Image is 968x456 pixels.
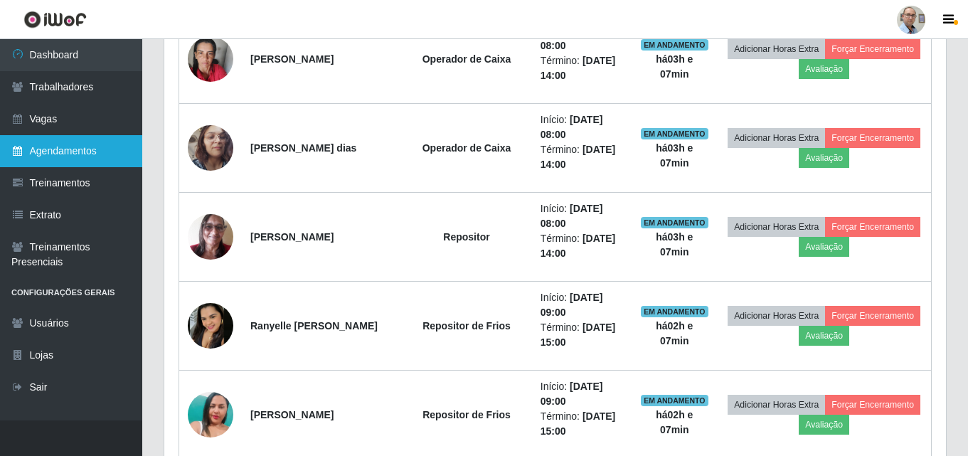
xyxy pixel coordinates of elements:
li: Início: [541,290,624,320]
button: Adicionar Horas Extra [728,217,825,237]
button: Adicionar Horas Extra [728,128,825,148]
li: Término: [541,409,624,439]
time: [DATE] 08:00 [541,114,603,140]
span: EM ANDAMENTO [641,128,708,139]
li: Início: [541,112,624,142]
strong: [PERSON_NAME] [250,231,334,243]
time: [DATE] 09:00 [541,292,603,318]
strong: [PERSON_NAME] dias [250,142,356,154]
strong: há 03 h e 07 min [656,231,693,258]
button: Adicionar Horas Extra [728,395,825,415]
button: Forçar Encerramento [825,128,920,148]
button: Forçar Encerramento [825,395,920,415]
button: Adicionar Horas Extra [728,39,825,59]
span: EM ANDAMENTO [641,217,708,228]
strong: Repositor de Frios [422,320,511,332]
li: Término: [541,231,624,261]
li: Término: [541,320,624,350]
button: Avaliação [799,415,849,435]
button: Forçar Encerramento [825,306,920,326]
button: Avaliação [799,148,849,168]
button: Forçar Encerramento [825,217,920,237]
span: EM ANDAMENTO [641,306,708,317]
strong: há 03 h e 07 min [656,142,693,169]
strong: Repositor de Frios [422,409,511,420]
img: 1750007188611.jpeg [188,206,233,267]
strong: [PERSON_NAME] [250,53,334,65]
time: [DATE] 08:00 [541,203,603,229]
span: EM ANDAMENTO [641,39,708,51]
img: 1755641808489.jpeg [188,374,233,455]
strong: Repositor [443,231,489,243]
li: Término: [541,53,624,83]
strong: [PERSON_NAME] [250,409,334,420]
button: Avaliação [799,326,849,346]
button: Adicionar Horas Extra [728,306,825,326]
strong: há 02 h e 07 min [656,320,693,346]
strong: há 02 h e 07 min [656,409,693,435]
button: Avaliação [799,237,849,257]
img: 1750772761478.jpeg [188,303,233,349]
li: Término: [541,142,624,172]
button: Avaliação [799,59,849,79]
button: Forçar Encerramento [825,39,920,59]
li: Início: [541,201,624,231]
span: EM ANDAMENTO [641,395,708,406]
strong: Operador de Caixa [422,142,511,154]
img: 1741914995859.jpeg [188,107,233,189]
li: Início: [541,379,624,409]
strong: Operador de Caixa [422,53,511,65]
time: [DATE] 09:00 [541,381,603,407]
strong: Ranyelle [PERSON_NAME] [250,320,378,332]
img: 1734191984880.jpeg [188,29,233,90]
img: CoreUI Logo [23,11,87,28]
strong: há 03 h e 07 min [656,53,693,80]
